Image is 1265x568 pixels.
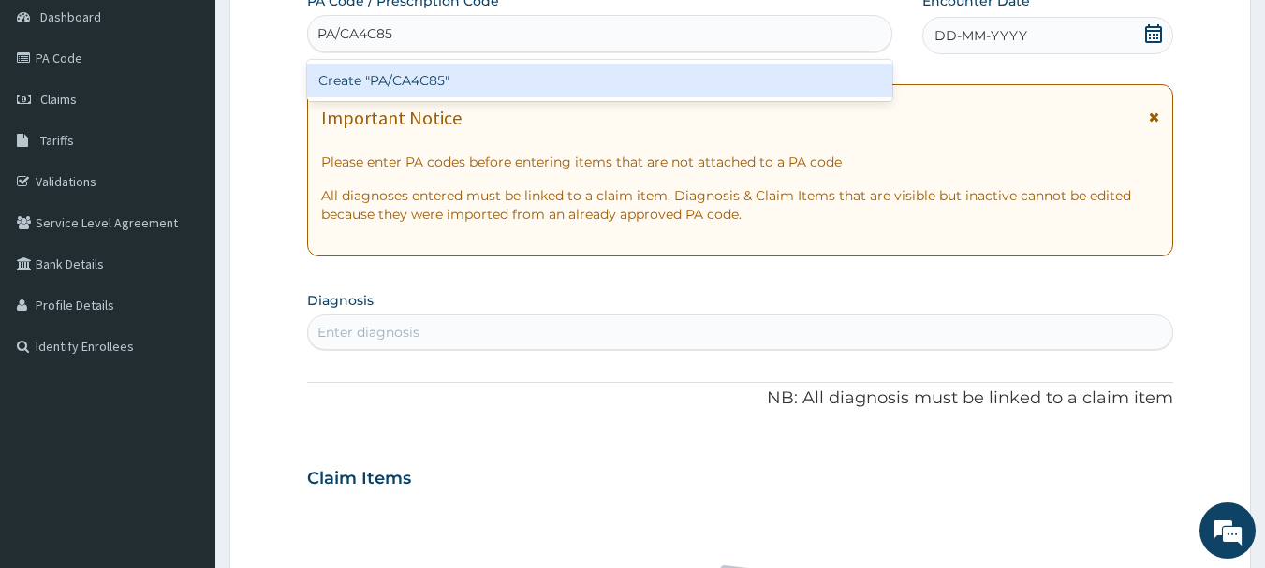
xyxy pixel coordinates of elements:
[307,469,411,489] h3: Claim Items
[9,373,357,439] textarea: Type your message and hit 'Enter'
[40,132,74,149] span: Tariffs
[317,323,419,342] div: Enter diagnosis
[321,108,462,128] h1: Important Notice
[97,105,315,129] div: Chat with us now
[307,9,352,54] div: Minimize live chat window
[321,186,1160,224] p: All diagnoses entered must be linked to a claim item. Diagnosis & Claim Items that are visible bu...
[40,91,77,108] span: Claims
[307,64,893,97] div: Create "PA/CA4C85"
[321,153,1160,171] p: Please enter PA codes before entering items that are not attached to a PA code
[35,94,76,140] img: d_794563401_company_1708531726252_794563401
[40,8,101,25] span: Dashboard
[307,386,1174,411] p: NB: All diagnosis must be linked to a claim item
[307,291,374,310] label: Diagnosis
[934,26,1027,45] span: DD-MM-YYYY
[109,167,258,356] span: We're online!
